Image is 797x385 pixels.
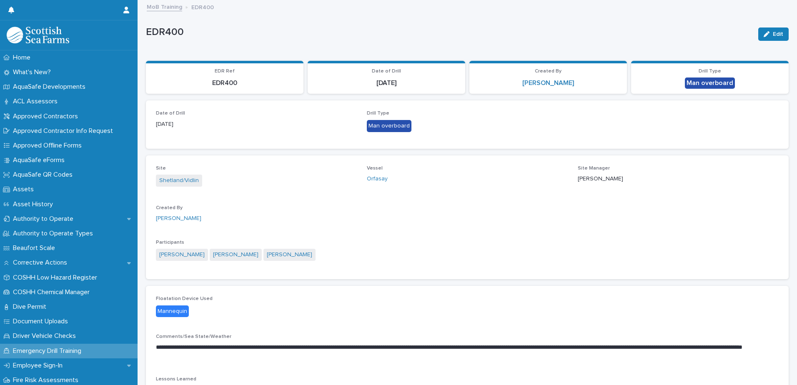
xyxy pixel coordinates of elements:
p: Home [10,54,37,62]
p: Corrective Actions [10,259,74,267]
p: Beaufort Scale [10,244,62,252]
p: Asset History [10,200,60,208]
p: Document Uploads [10,317,75,325]
p: AquaSafe Developments [10,83,92,91]
p: [PERSON_NAME] [578,175,779,183]
p: COSHH Low Hazard Register [10,274,104,282]
div: Man overboard [367,120,411,132]
p: EDR400 [151,79,298,87]
p: Driver Vehicle Checks [10,332,83,340]
span: Drill Type [699,69,721,74]
span: Lessons Learned [156,377,196,382]
p: Authority to Operate [10,215,80,223]
span: Floatation Device Used [156,296,213,301]
p: ACL Assessors [10,97,64,105]
span: Edit [773,31,783,37]
span: Drill Type [367,111,389,116]
p: Emergency Drill Training [10,347,88,355]
span: Created By [535,69,561,74]
div: Man overboard [685,77,735,89]
p: [DATE] [156,120,357,129]
p: COSHH Chemical Manager [10,288,96,296]
span: Date of Drill [372,69,401,74]
p: AquaSafe QR Codes [10,171,79,179]
p: Dive Permit [10,303,53,311]
a: [PERSON_NAME] [267,250,312,259]
p: What's New? [10,68,58,76]
p: Authority to Operate Types [10,230,100,237]
p: EDR400 [191,2,214,11]
img: bPIBxiqnSb2ggTQWdOVV [7,27,69,43]
span: Vessel [367,166,383,171]
a: [PERSON_NAME] [522,79,574,87]
p: Approved Offline Forms [10,142,88,150]
span: Site [156,166,166,171]
p: AquaSafe eForms [10,156,71,164]
p: EDR400 [146,26,752,38]
span: Site Manager [578,166,610,171]
a: MoB Training [147,2,182,11]
span: Participants [156,240,184,245]
a: Shetland/Vidlin [159,176,199,185]
span: Date of Drill [156,111,185,116]
a: [PERSON_NAME] [213,250,258,259]
p: Assets [10,185,40,193]
p: Fire Risk Assessments [10,376,85,384]
span: EDR Ref [215,69,235,74]
button: Edit [758,27,789,41]
p: Employee Sign-In [10,362,69,370]
a: [PERSON_NAME] [156,214,201,223]
p: Approved Contractors [10,112,85,120]
p: Approved Contractor Info Request [10,127,120,135]
p: [DATE] [313,79,460,87]
a: [PERSON_NAME] [159,250,205,259]
span: Comments/Sea State/Weather [156,334,231,339]
span: Created By [156,205,183,210]
a: Orfasay [367,175,388,183]
div: Mannequin [156,305,189,317]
